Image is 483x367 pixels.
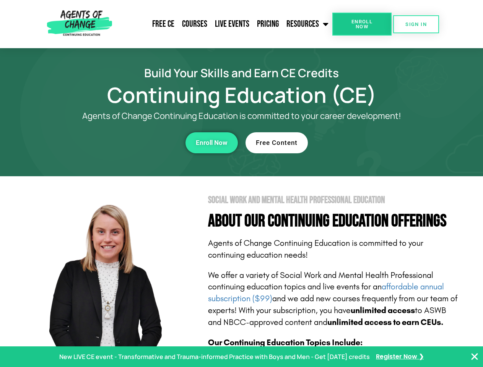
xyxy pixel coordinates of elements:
[351,305,415,315] b: unlimited access
[185,132,238,153] a: Enroll Now
[196,140,228,146] span: Enroll Now
[208,213,460,230] h4: About Our Continuing Education Offerings
[178,15,211,34] a: Courses
[24,67,460,78] h2: Build Your Skills and Earn CE Credits
[327,317,444,327] b: unlimited access to earn CEUs.
[208,338,363,348] b: Our Continuing Education Topics Include:
[59,351,370,362] p: New LIVE CE event - Transformative and Trauma-informed Practice with Boys and Men - Get [DATE] cr...
[470,352,479,361] button: Close Banner
[24,86,460,104] h1: Continuing Education (CE)
[283,15,332,34] a: Resources
[345,19,379,29] span: Enroll Now
[376,351,424,362] a: Register Now ❯
[148,15,178,34] a: Free CE
[332,13,392,36] a: Enroll Now
[208,238,423,260] span: Agents of Change Continuing Education is committed to your continuing education needs!
[211,15,253,34] a: Live Events
[208,195,460,205] h2: Social Work and Mental Health Professional Education
[256,140,298,146] span: Free Content
[253,15,283,34] a: Pricing
[393,15,439,33] a: SIGN IN
[54,111,429,121] p: Agents of Change Continuing Education is committed to your career development!
[246,132,308,153] a: Free Content
[405,22,427,27] span: SIGN IN
[208,270,460,328] p: We offer a variety of Social Work and Mental Health Professional continuing education topics and ...
[115,15,332,34] nav: Menu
